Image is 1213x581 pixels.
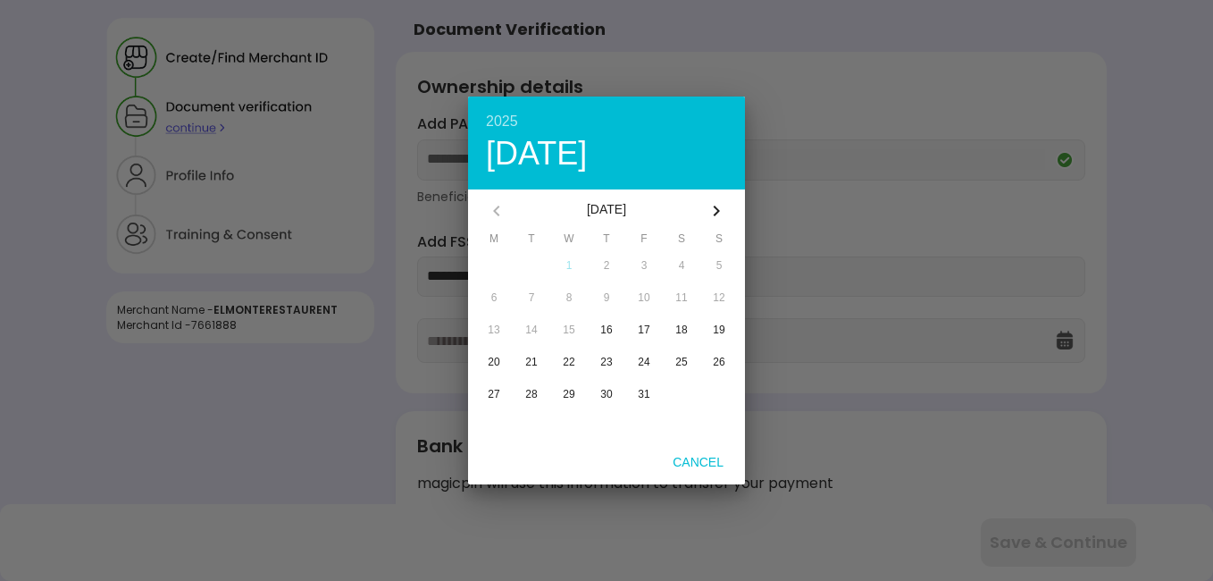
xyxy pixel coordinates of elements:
[525,324,537,336] span: 14
[604,291,610,304] span: 9
[525,356,537,368] span: 21
[588,282,625,313] button: 9
[625,282,663,313] button: 10
[488,324,499,336] span: 13
[700,282,738,313] button: 12
[475,232,513,250] span: M
[700,315,738,345] button: 19
[675,291,687,304] span: 11
[518,189,695,232] div: [DATE]
[513,315,550,345] button: 14
[563,388,574,400] span: 29
[625,250,663,281] button: 3
[638,388,649,400] span: 31
[513,379,550,409] button: 28
[475,379,513,409] button: 27
[604,259,610,272] span: 2
[700,250,738,281] button: 5
[488,388,499,400] span: 27
[491,291,498,304] span: 6
[675,356,687,368] span: 25
[713,291,724,304] span: 12
[588,379,625,409] button: 30
[658,445,738,477] button: Cancel
[488,356,499,368] span: 20
[486,114,727,129] div: 2025
[600,388,612,400] span: 30
[486,138,727,170] div: [DATE]
[638,324,649,336] span: 17
[625,315,663,345] button: 17
[600,324,612,336] span: 16
[663,232,700,250] span: S
[550,315,588,345] button: 15
[675,324,687,336] span: 18
[588,315,625,345] button: 16
[588,347,625,377] button: 23
[663,315,700,345] button: 18
[563,324,574,336] span: 15
[475,347,513,377] button: 20
[600,356,612,368] span: 23
[663,250,700,281] button: 4
[566,259,573,272] span: 1
[513,232,550,250] span: T
[475,282,513,313] button: 6
[638,291,649,304] span: 10
[566,291,573,304] span: 8
[700,232,738,250] span: S
[663,347,700,377] button: 25
[638,356,649,368] span: 24
[563,356,574,368] span: 22
[625,347,663,377] button: 24
[713,324,724,336] span: 19
[663,282,700,313] button: 11
[716,259,723,272] span: 5
[550,379,588,409] button: 29
[529,291,535,304] span: 7
[588,232,625,250] span: T
[550,347,588,377] button: 22
[475,315,513,345] button: 13
[588,250,625,281] button: 2
[658,455,738,469] span: Cancel
[513,282,550,313] button: 7
[679,259,685,272] span: 4
[525,388,537,400] span: 28
[513,347,550,377] button: 21
[550,282,588,313] button: 8
[625,379,663,409] button: 31
[641,259,648,272] span: 3
[550,232,588,250] span: W
[700,347,738,377] button: 26
[550,250,588,281] button: 1
[713,356,724,368] span: 26
[625,232,663,250] span: F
